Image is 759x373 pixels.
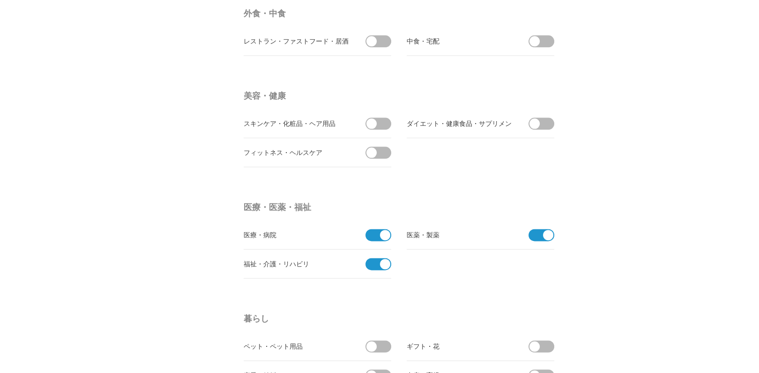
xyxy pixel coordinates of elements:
[244,88,558,104] h4: 美容・健康
[407,229,512,241] div: 医薬・製薬
[244,340,349,352] div: ペット・ペット用品
[244,5,558,22] h4: 外食・中食
[244,199,558,216] h4: 医療・医薬・福祉
[407,35,512,47] div: 中食・宅配
[244,117,349,129] div: スキンケア・化粧品・ヘア用品
[244,258,349,270] div: 福祉・介護・リハビリ
[244,310,558,327] h4: 暮らし
[407,117,512,129] div: ダイエット・健康食品・サプリメント
[244,35,349,47] div: レストラン・ファストフード・居酒屋
[407,340,512,352] div: ギフト・花
[244,146,349,158] div: フィットネス・ヘルスケア
[244,229,349,241] div: 医療・病院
